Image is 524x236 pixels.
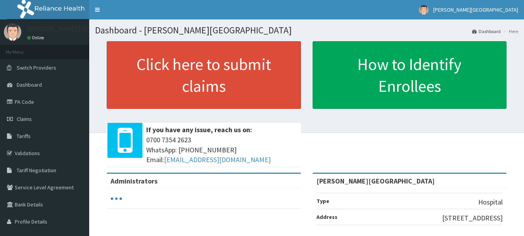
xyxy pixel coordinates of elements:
span: Switch Providers [17,64,56,71]
a: [EMAIL_ADDRESS][DOMAIN_NAME] [164,155,271,164]
p: [STREET_ADDRESS] [442,213,503,223]
b: If you have any issue, reach us on: [146,125,252,134]
span: 0700 7354 2623 WhatsApp: [PHONE_NUMBER] Email: [146,135,297,165]
img: User Image [419,5,429,15]
b: Administrators [111,177,157,185]
span: Claims [17,115,32,122]
span: Dashboard [17,81,42,88]
strong: [PERSON_NAME][GEOGRAPHIC_DATA] [316,177,435,185]
span: Tariff Negotiation [17,167,56,174]
a: Online [27,35,46,40]
b: Address [316,213,337,220]
li: Here [502,28,518,35]
a: Dashboard [472,28,501,35]
span: [PERSON_NAME][GEOGRAPHIC_DATA] [433,6,518,13]
span: Tariffs [17,133,31,140]
a: How to Identify Enrollees [313,41,507,109]
svg: audio-loading [111,193,122,205]
b: Type [316,198,329,205]
a: Click here to submit claims [107,41,301,109]
p: [PERSON_NAME][GEOGRAPHIC_DATA] [27,25,142,32]
h1: Dashboard - [PERSON_NAME][GEOGRAPHIC_DATA] [95,25,518,35]
img: User Image [4,23,21,41]
p: Hospital [478,197,503,207]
